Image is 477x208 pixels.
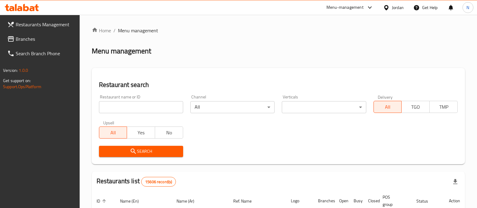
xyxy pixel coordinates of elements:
a: Home [92,27,111,34]
button: All [374,101,402,113]
span: Ref. Name [233,197,259,205]
button: TMP [429,101,458,113]
div: Total records count [141,177,176,187]
span: POS group [383,194,404,208]
span: Menu management [118,27,158,34]
span: TMP [432,103,455,111]
div: ​ [282,101,366,113]
li: / [113,27,116,34]
div: All [190,101,275,113]
span: Restaurants Management [16,21,75,28]
span: 15606 record(s) [142,179,176,185]
span: TGO [404,103,427,111]
input: Search for restaurant name or ID.. [99,101,183,113]
span: All [376,103,399,111]
div: Jordan [392,4,404,11]
button: Yes [127,126,155,139]
span: Search [104,148,178,155]
div: Export file [448,174,463,189]
span: Name (En) [120,197,147,205]
button: Search [99,146,183,157]
h2: Menu management [92,46,151,56]
nav: breadcrumb [92,27,465,34]
button: All [99,126,127,139]
h2: Restaurant search [99,80,458,89]
label: Delivery [378,95,393,99]
span: N [466,4,469,11]
label: Upsell [103,120,114,125]
span: 1.0.0 [19,66,28,74]
button: TGO [401,101,430,113]
span: Yes [129,128,153,137]
h2: Restaurants list [97,177,176,187]
a: Restaurants Management [2,17,80,32]
span: Name (Ar) [176,197,202,205]
span: No [157,128,181,137]
a: Support.OpsPlatform [3,83,41,91]
span: All [102,128,125,137]
div: Menu-management [326,4,364,11]
span: Status [416,197,436,205]
a: Search Branch Phone [2,46,80,61]
button: No [155,126,183,139]
span: Branches [16,35,75,43]
span: ID [97,197,108,205]
span: Search Branch Phone [16,50,75,57]
span: Get support on: [3,77,31,85]
span: Version: [3,66,18,74]
a: Branches [2,32,80,46]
